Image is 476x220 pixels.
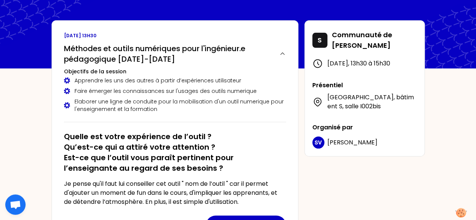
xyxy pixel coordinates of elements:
div: [DATE] , 13h30 à 15h30 [312,58,417,69]
p: [DATE] 13h30 [64,33,286,39]
p: Communauté de [PERSON_NAME] [332,30,411,51]
div: Elaborer une ligne de conduite pour la mobilisation d'un outil numerique pour l'enseignement et l... [64,98,286,113]
span: [PERSON_NAME] [327,138,377,147]
p: Organisé par [312,123,417,132]
div: Open chat [5,194,26,215]
button: Méthodes et outils numériques pour l'ingénieur.e pédagogique [DATE]-[DATE] [64,43,286,64]
div: Faire émerger les connaissances sur l'usages des outils numerique [64,87,286,95]
p: Présentiel [312,81,417,90]
p: Je pense qu'il faut lui conseiller cet outil " nom de l’outil " car il permet d'ajouter un moment... [64,179,286,206]
h2: Méthodes et outils numériques pour l'ingénieur.e pédagogique [DATE]-[DATE] [64,43,274,64]
p: S [318,35,322,46]
p: [GEOGRAPHIC_DATA], bâtiment S, salle I002bis [327,93,417,111]
div: Apprendre les uns des autres à partir d’expériences utilisateur [64,77,286,84]
p: SV [315,139,322,146]
h3: Objectifs de la session [64,68,286,75]
h2: Quelle est votre expérience de l’outil ? Qu’est-ce qui a attiré votre attention ? Est-ce que l’ou... [64,131,286,173]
